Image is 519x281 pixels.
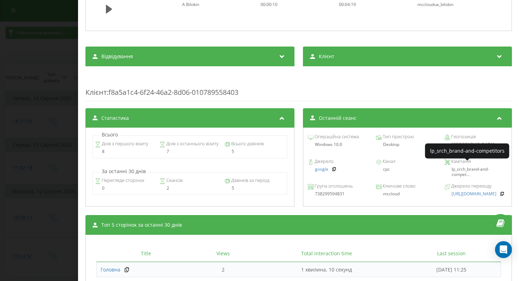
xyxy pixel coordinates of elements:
span: Операційна система [313,133,359,140]
td: [DATE] 11:25 [402,262,501,277]
span: Тип пристрою [382,133,414,140]
th: Total interaction time [251,245,402,262]
div: : f8a5a1c4-6f24-46a2-8d06-010789558403 [85,73,512,101]
span: Ключове слово [382,183,416,190]
div: 0 [95,186,155,191]
span: lp_srch_brand-and-compet... [451,166,489,177]
div: 5 [225,149,285,154]
span: Дзвінків за період [230,177,269,184]
p: Всього [100,131,120,138]
span: Сеансів [165,177,183,184]
span: Клієнт [318,53,334,60]
span: Головна [101,266,120,273]
div: 8 [95,149,155,154]
div: 738299594831 [308,191,370,196]
span: Група оголошень [313,183,352,190]
div: Open Intercom Messenger [495,241,512,258]
div: [GEOGRAPHIC_DATA], [GEOGRAPHIC_DATA] [444,142,507,152]
div: 00:04:19 [339,2,415,7]
div: mccloud [376,191,439,196]
span: Геопозиція [450,133,476,140]
span: Клієнт [85,87,107,97]
td: 1 хвилина, 10 секунд [251,262,402,277]
p: За останні 30 днів [100,168,148,175]
div: cpc [376,167,439,172]
span: Днів з останнього візиту [165,140,219,147]
span: Відвідування [101,53,133,60]
div: 2 [160,186,220,191]
a: google [315,167,328,172]
div: Windows 10.0 [308,142,370,147]
span: Топ 5 сторінок за останні 30 днів [101,221,182,228]
span: Перегляди сторінок [100,177,144,184]
div: Desktop [376,142,439,147]
span: Днів з першого візиту [100,140,148,147]
span: Статистика [101,115,129,122]
th: Views [196,245,250,262]
div: mccloudua_bilokin [417,2,493,7]
th: Title [96,245,196,262]
span: Джерело переходу [450,183,491,190]
span: Джерело [313,158,333,165]
th: Last session [402,245,501,262]
div: 5 [225,186,285,191]
a: Головна [101,266,120,273]
span: Всього дзвінків [230,140,264,147]
td: 2 [196,262,250,277]
span: Останній сеанс [318,115,356,122]
div: A Bilokin [182,2,258,7]
span: Канал [382,158,395,165]
div: lp_srch_brand-and-competitors [430,147,505,154]
a: [URL][DOMAIN_NAME] [451,191,496,196]
div: 7 [160,149,220,154]
div: 00:00:10 [260,2,336,7]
